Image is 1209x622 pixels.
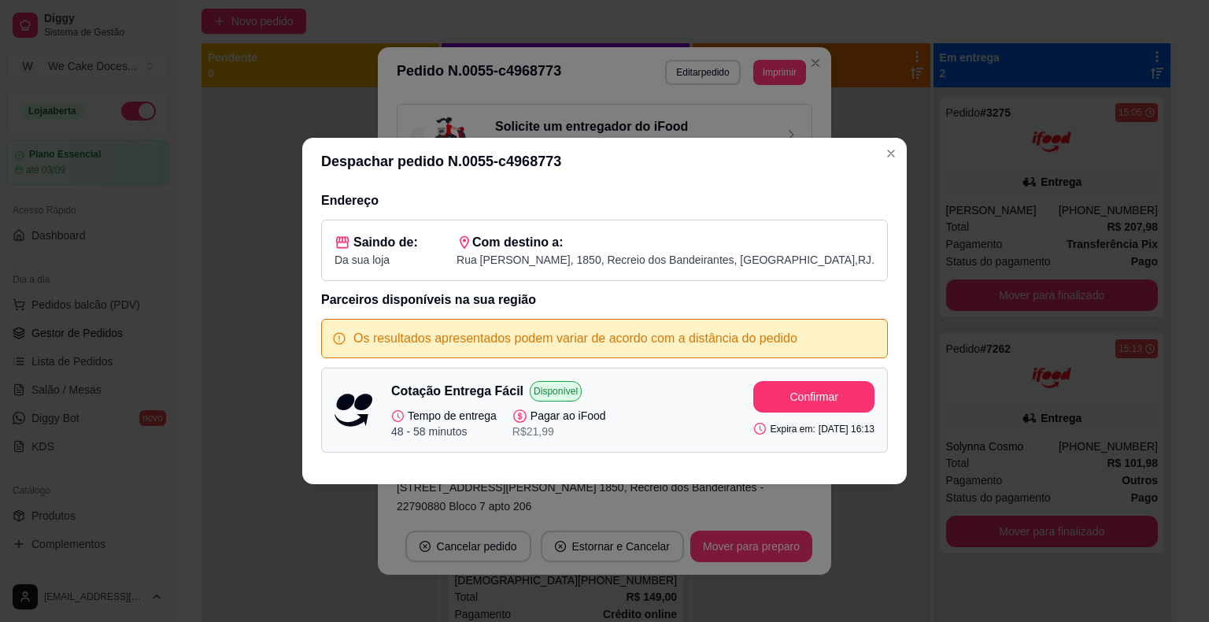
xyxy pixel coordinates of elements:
[321,191,888,210] h3: Endereço
[353,233,418,252] span: Saindo de:
[353,329,797,348] p: Os resultados apresentados podem variar de acordo com a distância do pedido
[302,138,907,185] header: Despachar pedido N. 0055-c4968773
[512,424,606,439] p: R$ 21,99
[753,381,874,413] button: Confirmar
[512,408,606,424] p: Pagar ao iFood
[819,423,874,435] p: [DATE] 16:13
[457,252,874,268] p: Rua [PERSON_NAME] , 1850 , Recreio dos Bandeirantes , [GEOGRAPHIC_DATA] , RJ .
[530,381,582,402] p: Disponível
[321,291,888,309] h3: Parceiros disponíveis na sua região
[472,233,564,252] span: Com destino a:
[391,424,497,439] p: 48 - 58 minutos
[878,141,904,166] button: Close
[335,252,418,268] p: Da sua loja
[391,408,497,424] p: Tempo de entrega
[391,382,523,401] p: Cotação Entrega Fácil
[753,422,815,435] p: Expira em:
